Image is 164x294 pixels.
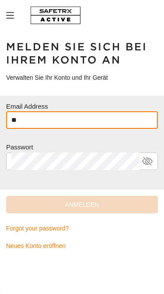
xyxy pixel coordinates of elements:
a: Neues Konto eröffnen [6,237,158,255]
span: Anmelden [13,199,151,210]
h3: Verwalten Sie Ihr Konto und Ihr Gerät [6,74,158,82]
h1: Melden Sie sich bei Ihrem Konto an [6,40,158,67]
label: Email Address [6,103,48,110]
span: Forgot your password? [6,223,69,234]
a: Forgot your password? [6,220,158,237]
button: Anmelden [6,196,158,213]
button: MenÜ [4,8,23,23]
label: Passwort [6,143,33,151]
span: Neues Konto eröffnen [6,241,66,251]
